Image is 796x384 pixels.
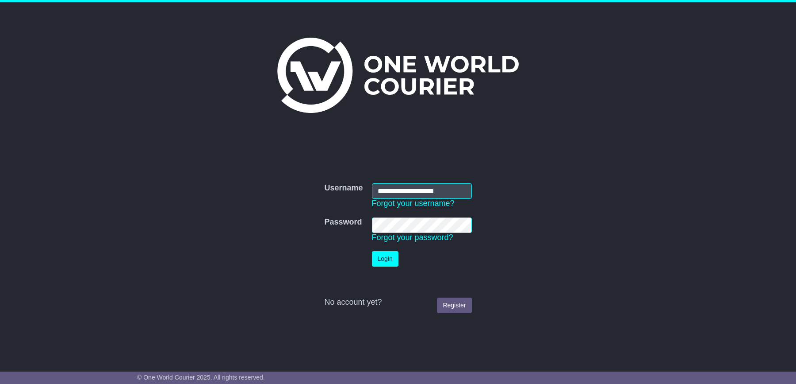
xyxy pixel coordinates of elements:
[437,298,471,313] a: Register
[137,374,265,381] span: © One World Courier 2025. All rights reserved.
[277,38,519,113] img: One World
[324,217,362,227] label: Password
[372,251,398,267] button: Login
[372,199,455,208] a: Forgot your username?
[324,183,363,193] label: Username
[324,298,471,307] div: No account yet?
[372,233,453,242] a: Forgot your password?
